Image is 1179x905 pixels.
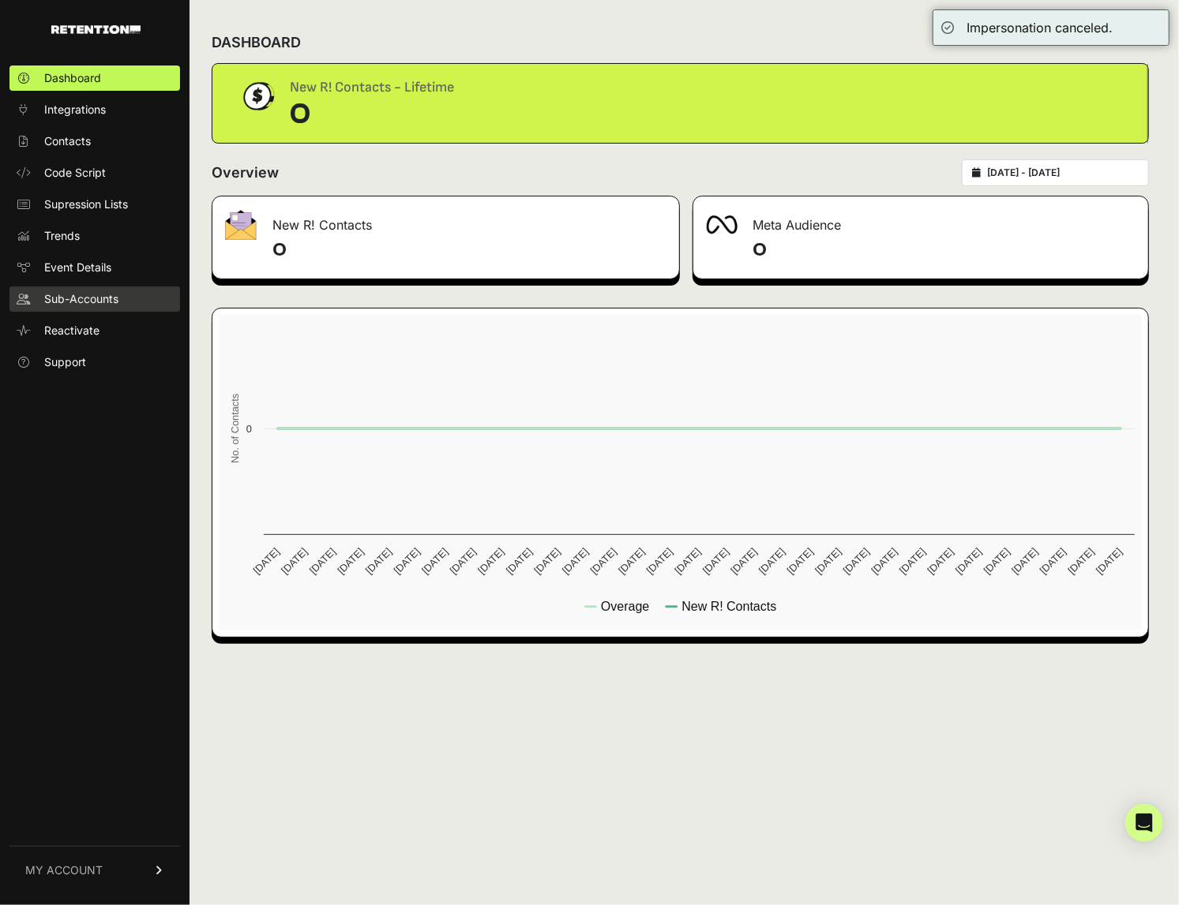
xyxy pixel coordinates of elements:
text: [DATE] [672,546,703,577]
text: [DATE] [1009,546,1040,577]
text: [DATE] [531,546,562,577]
span: Reactivate [44,323,100,338]
span: Contacts [44,133,91,149]
text: [DATE] [757,546,787,577]
div: Meta Audience [693,196,1149,244]
text: [DATE] [251,546,282,577]
a: Dashboard [9,65,180,91]
h4: 0 [272,237,666,263]
text: [DATE] [700,546,731,577]
text: [DATE] [363,546,394,577]
span: Integrations [44,102,106,118]
text: [DATE] [475,546,506,577]
text: [DATE] [926,546,956,577]
text: New R! Contacts [681,600,776,613]
div: New R! Contacts - Lifetime [290,77,454,99]
text: [DATE] [588,546,619,577]
text: [DATE] [813,546,843,577]
span: Code Script [44,165,106,181]
text: [DATE] [616,546,647,577]
text: [DATE] [869,546,899,577]
a: Reactivate [9,318,180,343]
span: Sub-Accounts [44,291,118,307]
span: Event Details [44,260,111,275]
a: Support [9,350,180,375]
text: [DATE] [307,546,338,577]
a: Integrations [9,97,180,122]
div: Impersonation canceled. [967,18,1113,37]
text: [DATE] [953,546,984,577]
text: No. of Contacts [229,394,241,463]
text: [DATE] [897,546,928,577]
a: Code Script [9,160,180,185]
h2: DASHBOARD [212,32,301,54]
text: [DATE] [419,546,450,577]
text: [DATE] [1094,546,1125,577]
span: Dashboard [44,70,101,86]
span: Support [44,354,86,370]
text: [DATE] [1038,546,1068,577]
img: dollar-coin-05c43ed7efb7bc0c12610022525b4bbbb207c7efeef5aecc26f025e68dcafac9.png [238,77,277,116]
text: [DATE] [841,546,872,577]
text: [DATE] [448,546,479,577]
text: [DATE] [1065,546,1096,577]
text: 0 [246,423,252,435]
a: Trends [9,223,180,249]
a: MY ACCOUNT [9,846,180,894]
div: New R! Contacts [212,196,679,244]
text: [DATE] [982,546,1012,577]
text: [DATE] [392,546,422,577]
h4: 0 [753,237,1136,263]
text: [DATE] [729,546,760,577]
span: Trends [44,228,80,244]
text: [DATE] [644,546,675,577]
a: Supression Lists [9,192,180,217]
div: Open Intercom Messenger [1125,804,1163,842]
span: MY ACCOUNT [25,862,103,878]
text: [DATE] [560,546,591,577]
text: [DATE] [335,546,366,577]
img: Retention.com [51,25,141,34]
h2: Overview [212,162,279,184]
span: Supression Lists [44,196,128,212]
text: [DATE] [785,546,816,577]
text: [DATE] [279,546,310,577]
img: fa-meta-2f981b61bb99beabf952f7030308934f19ce035c18b003e963880cc3fabeebb7.png [706,215,738,234]
a: Contacts [9,129,180,154]
a: Sub-Accounts [9,286,180,312]
a: Event Details [9,255,180,280]
text: Overage [601,600,649,613]
div: 0 [290,99,454,130]
text: [DATE] [504,546,535,577]
img: fa-envelope-19ae18322b30453b285274b1b8af3d052b27d846a4fbe8435d1a52b978f639a2.png [225,210,257,240]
